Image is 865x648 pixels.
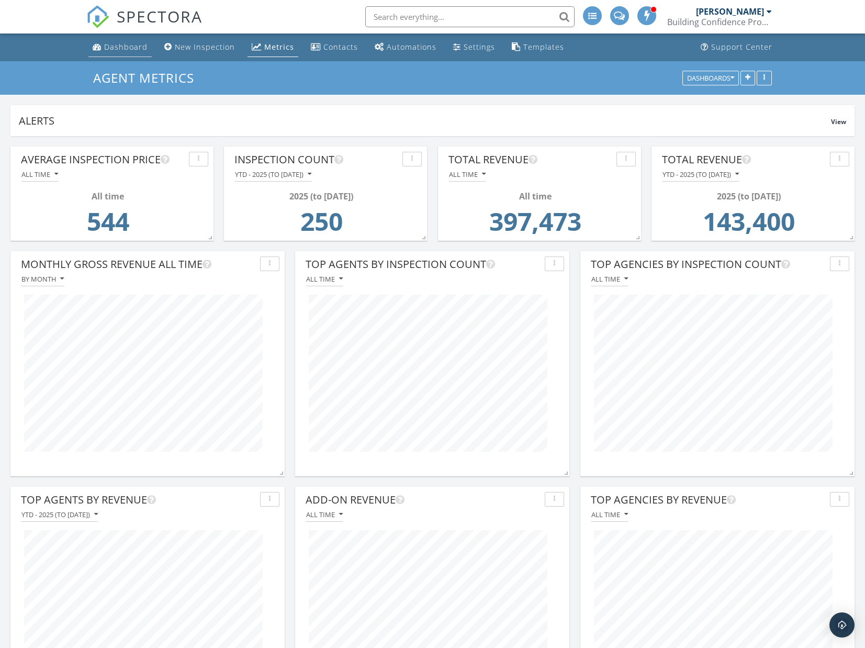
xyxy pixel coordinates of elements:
img: The Best Home Inspection Software - Spectora [86,5,109,28]
button: YTD - 2025 (to [DATE]) [234,167,312,182]
div: New Inspection [175,42,235,52]
input: Search everything... [365,6,575,27]
div: Add-On Revenue [306,492,541,508]
div: Contacts [323,42,358,52]
div: All time [306,275,343,283]
td: 250 [238,203,405,247]
div: All time [306,511,343,518]
a: Contacts [307,38,362,57]
div: Inspection Count [234,152,398,167]
div: Templates [523,42,564,52]
div: Settings [464,42,495,52]
a: Support Center [697,38,777,57]
div: Top Agents by Revenue [21,492,256,508]
button: YTD - 2025 (to [DATE]) [21,508,98,522]
div: Top Agents by Inspection Count [306,256,541,272]
div: Monthly Gross Revenue All Time [21,256,256,272]
a: Settings [449,38,499,57]
button: All time [306,272,343,286]
div: Total Revenue [662,152,826,167]
div: [PERSON_NAME] [696,6,764,17]
div: All time [591,275,628,283]
div: 2025 (to [DATE]) [238,190,405,203]
div: Dashboard [104,42,148,52]
a: Automations (Advanced) [370,38,441,57]
span: SPECTORA [117,5,203,27]
button: All time [21,167,59,182]
div: Support Center [711,42,772,52]
button: All time [448,167,486,182]
div: All time [21,171,58,178]
a: SPECTORA [86,14,203,36]
td: 143400.0 [665,203,833,247]
div: Total Revenue [448,152,612,167]
div: Top Agencies by Inspection Count [591,256,826,272]
div: YTD - 2025 (to [DATE]) [235,171,311,178]
button: Dashboards [682,71,739,85]
span: View [831,117,846,126]
div: Alerts [19,114,831,128]
div: All time [24,190,192,203]
button: YTD - 2025 (to [DATE]) [662,167,739,182]
a: Agent Metrics [93,69,203,86]
div: Metrics [264,42,294,52]
div: Open Intercom Messenger [829,612,855,638]
button: All time [306,508,343,522]
div: 2025 (to [DATE]) [665,190,833,203]
a: Metrics [248,38,298,57]
a: Templates [508,38,568,57]
td: 397472.5 [452,203,619,247]
div: Top Agencies by Revenue [591,492,826,508]
div: Automations [387,42,436,52]
div: YTD - 2025 (to [DATE]) [662,171,739,178]
div: Dashboards [687,74,734,82]
button: By month [21,272,64,286]
div: Building Confidence Property Inspections [667,17,772,27]
button: All time [591,508,628,522]
button: All time [591,272,628,286]
a: New Inspection [160,38,239,57]
td: 544.48 [24,203,192,247]
div: YTD - 2025 (to [DATE]) [21,511,98,518]
div: By month [21,275,64,283]
div: All time [449,171,486,178]
div: All time [591,511,628,518]
a: Dashboard [88,38,152,57]
div: All time [452,190,619,203]
div: Average Inspection Price [21,152,185,167]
